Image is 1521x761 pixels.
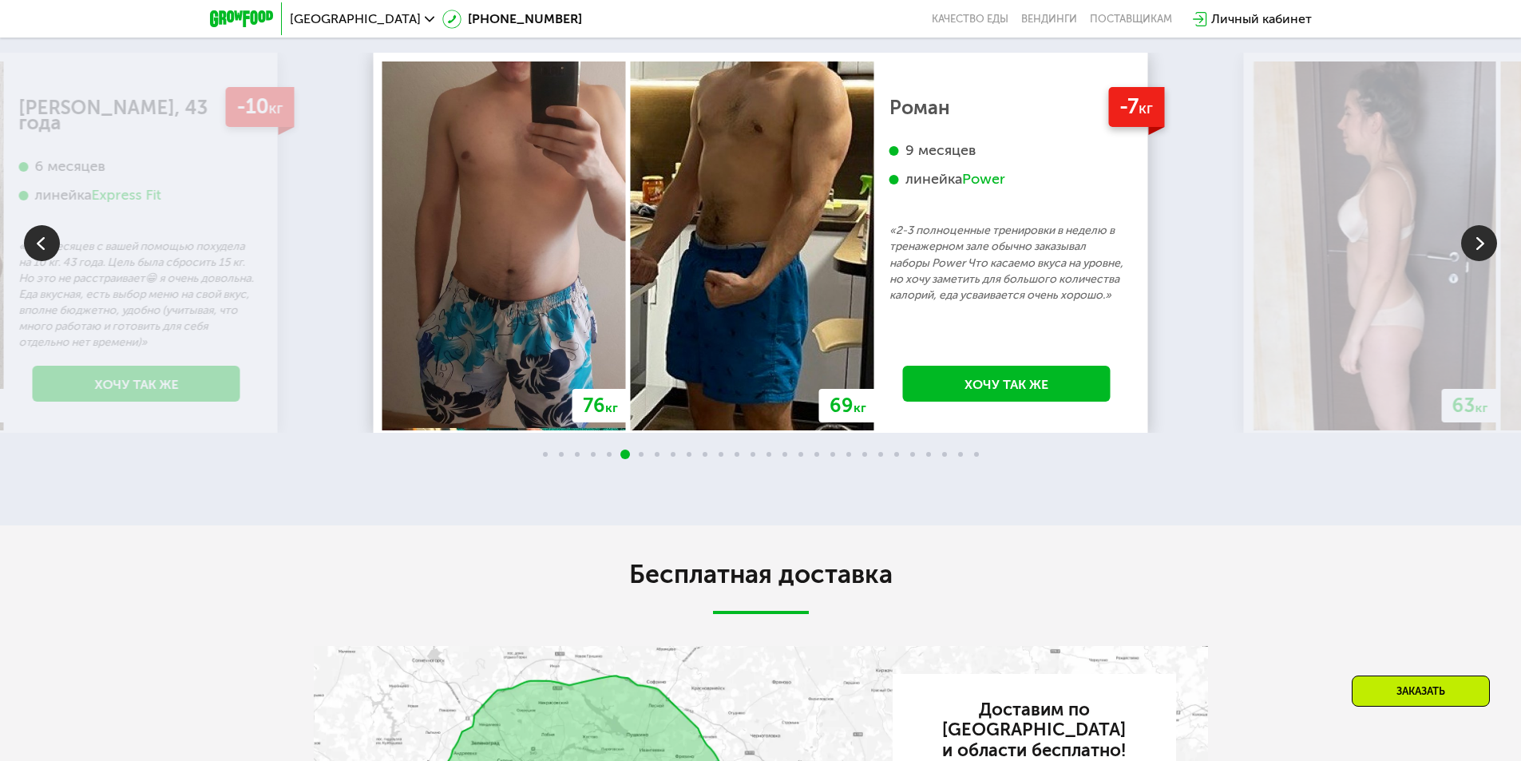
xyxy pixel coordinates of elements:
[1108,87,1164,128] div: -7
[889,223,1124,303] p: «2-3 полноценные тренировки в неделю в тренажерном зале обычно заказывал наборы Power Что касаемо...
[1139,99,1153,117] span: кг
[268,99,283,117] span: кг
[889,170,1124,188] div: линейка
[819,389,877,422] div: 69
[889,100,1124,116] div: Роман
[225,87,294,128] div: -10
[572,389,628,422] div: 76
[92,186,161,204] div: Express Fit
[1475,400,1488,415] span: кг
[903,366,1111,402] a: Хочу так же
[1211,10,1312,29] div: Личный кабинет
[442,10,582,29] a: [PHONE_NUMBER]
[889,141,1124,160] div: 9 месяцев
[314,558,1208,590] h2: Бесплатная доставка
[19,239,254,351] p: «За 6 месяцев с вашей помощью похудела на 10 кг. 43 года. Цель была сбросить 15 кг. Но это не рас...
[19,186,254,204] div: линейка
[854,400,866,415] span: кг
[1090,13,1172,26] div: поставщикам
[19,157,254,176] div: 6 месяцев
[33,366,240,402] a: Хочу так же
[932,13,1008,26] a: Качество еды
[1021,13,1077,26] a: Вендинги
[290,13,421,26] span: [GEOGRAPHIC_DATA]
[1352,676,1490,707] div: Заказать
[962,170,1005,188] div: Power
[1442,389,1499,422] div: 63
[24,225,60,261] img: Slide left
[19,100,254,132] div: [PERSON_NAME], 43 года
[605,400,618,415] span: кг
[1461,225,1497,261] img: Slide right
